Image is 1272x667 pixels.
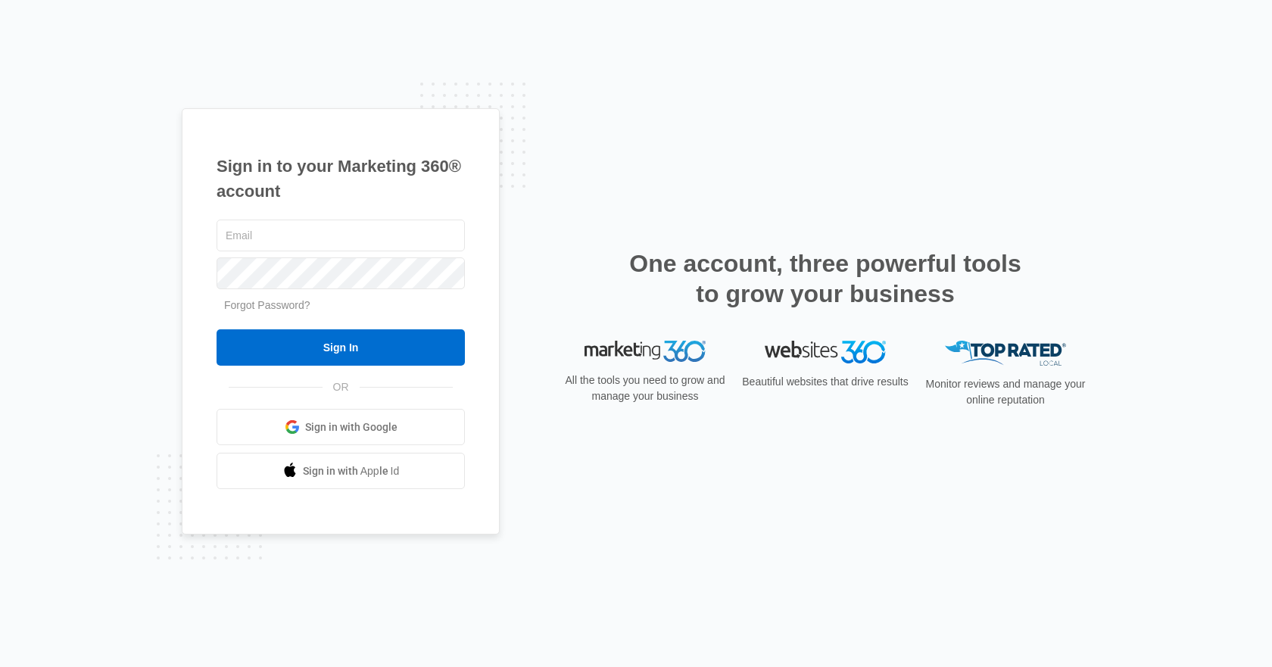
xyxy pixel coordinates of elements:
input: Sign In [217,329,465,366]
span: OR [323,379,360,395]
input: Email [217,220,465,251]
img: Top Rated Local [945,341,1066,366]
p: All the tools you need to grow and manage your business [560,372,730,404]
p: Monitor reviews and manage your online reputation [921,376,1090,408]
a: Forgot Password? [224,299,310,311]
p: Beautiful websites that drive results [740,374,910,390]
span: Sign in with Apple Id [303,463,400,479]
span: Sign in with Google [305,419,397,435]
a: Sign in with Google [217,409,465,445]
img: Marketing 360 [585,341,706,362]
h2: One account, three powerful tools to grow your business [625,248,1026,309]
img: Websites 360 [765,341,886,363]
h1: Sign in to your Marketing 360® account [217,154,465,204]
a: Sign in with Apple Id [217,453,465,489]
